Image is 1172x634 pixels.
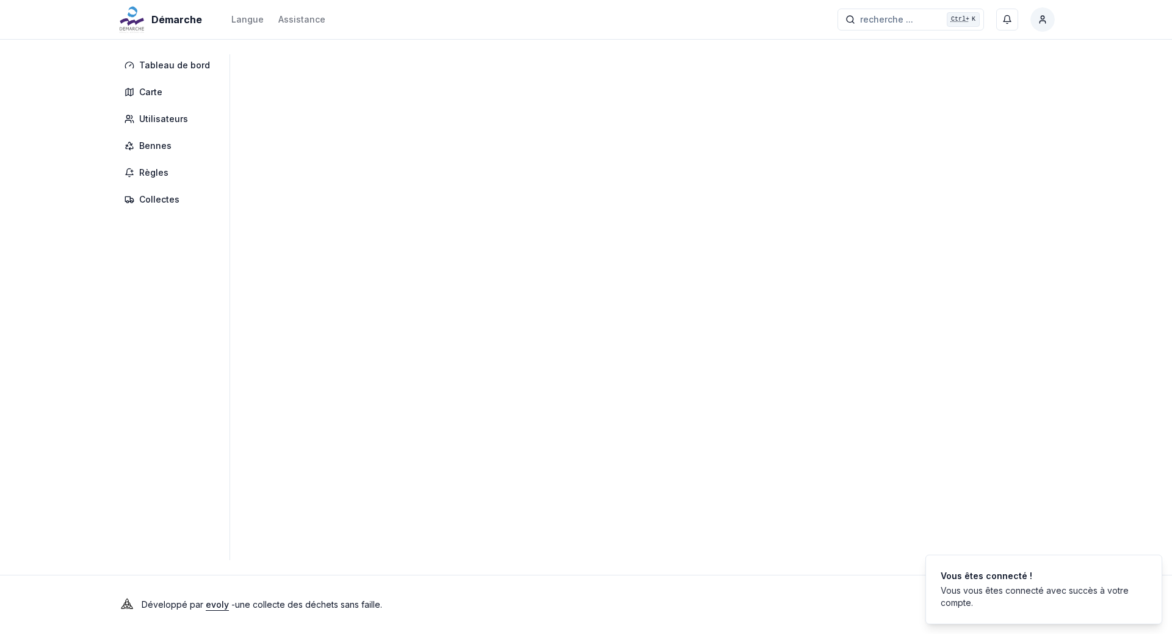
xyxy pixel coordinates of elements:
[117,189,222,211] a: Collectes
[117,108,222,130] a: Utilisateurs
[117,162,222,184] a: Règles
[151,12,202,27] span: Démarche
[139,140,172,152] span: Bennes
[117,54,222,76] a: Tableau de bord
[139,59,210,71] span: Tableau de bord
[941,585,1142,609] div: Vous vous êtes connecté avec succès à votre compte.
[139,167,168,179] span: Règles
[231,13,264,26] div: Langue
[117,135,222,157] a: Bennes
[231,12,264,27] button: Langue
[142,596,382,613] p: Développé par - une collecte des déchets sans faille .
[139,113,188,125] span: Utilisateurs
[117,5,146,34] img: Démarche Logo
[837,9,984,31] button: recherche ...Ctrl+K
[117,81,222,103] a: Carte
[860,13,913,26] span: recherche ...
[206,599,229,610] a: evoly
[278,12,325,27] a: Assistance
[139,193,179,206] span: Collectes
[941,570,1142,582] div: Vous êtes connecté !
[139,86,162,98] span: Carte
[117,12,207,27] a: Démarche
[117,595,137,614] img: Evoly Logo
